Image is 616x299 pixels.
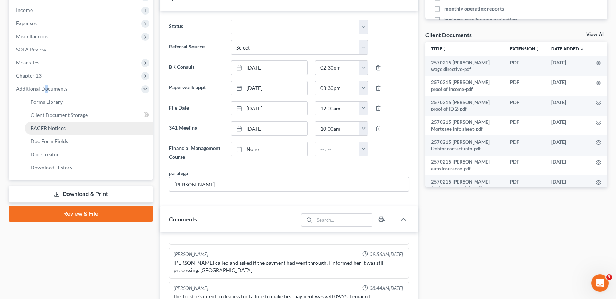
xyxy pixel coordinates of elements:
div: [PERSON_NAME] called and asked if the payment had went through, i informed her it was still proce... [174,259,404,274]
span: Chapter 13 [16,72,42,79]
span: 3 [606,274,612,280]
td: PDF [504,156,545,176]
input: -- : -- [315,102,360,115]
label: 341 Meeting [165,121,227,136]
input: -- : -- [315,142,360,156]
a: View All [586,32,604,37]
span: Income [16,7,33,13]
td: PDF [504,76,545,96]
label: Referral Source [165,40,227,55]
span: Expenses [16,20,37,26]
input: -- : -- [315,61,360,75]
a: [DATE] [231,102,307,115]
td: 2570215 [PERSON_NAME] proof of ID 2-pdf [425,96,504,116]
a: Download History [25,161,153,174]
span: Doc Form Fields [31,138,68,144]
label: Financial Management Course [165,142,227,164]
a: Extensionunfold_more [510,46,540,51]
td: PDF [504,135,545,156]
label: File Date [165,101,227,116]
td: PDF [504,116,545,136]
label: Status [165,20,227,34]
td: 2570215 [PERSON_NAME] wage directive-pdf [425,56,504,76]
span: Comments [169,216,197,223]
td: PDF [504,175,545,195]
span: 09:56AM[DATE] [370,251,403,258]
i: expand_more [580,47,584,51]
span: PACER Notices [31,125,66,131]
td: [DATE] [545,56,590,76]
input: -- : -- [315,122,360,135]
td: 2570215 [PERSON_NAME] proof of Income-pdf [425,76,504,96]
span: Forms Library [31,99,63,105]
a: Titleunfold_more [431,46,447,51]
div: paralegal [169,169,190,177]
a: SOFA Review [10,43,153,56]
td: [DATE] [545,76,590,96]
a: Forms Library [25,95,153,109]
a: [DATE] [231,122,307,135]
input: -- : -- [315,81,360,95]
span: business case income projection [444,16,517,23]
td: 2570215 [PERSON_NAME] Debtor contact info-pdf [425,135,504,156]
div: Client Documents [425,31,472,39]
td: 2570215 [PERSON_NAME] Auth to release info-pdf [425,175,504,195]
span: Download History [31,164,72,170]
span: monthly operating reports [444,5,504,12]
td: [DATE] [545,156,590,176]
a: [DATE] [231,81,307,95]
td: [DATE] [545,135,590,156]
a: None [231,142,307,156]
iframe: Intercom live chat [591,274,609,292]
td: [DATE] [545,175,590,195]
a: Review & File [9,206,153,222]
input: Search... [315,214,372,226]
td: PDF [504,96,545,116]
a: Download & Print [9,186,153,203]
span: Doc Creator [31,151,59,157]
a: Doc Form Fields [25,135,153,148]
i: unfold_more [442,47,447,51]
div: [PERSON_NAME] [174,251,208,258]
td: 2570215 [PERSON_NAME] auto insurance-pdf [425,156,504,176]
td: 2570215 [PERSON_NAME] Mortgage info sheet-pdf [425,116,504,136]
span: Miscellaneous [16,33,48,39]
label: Paperwork appt [165,81,227,95]
span: SOFA Review [16,46,46,52]
input: -- [169,177,409,191]
td: [DATE] [545,116,590,136]
a: Date Added expand_more [551,46,584,51]
i: unfold_more [535,47,540,51]
a: PACER Notices [25,122,153,135]
a: [DATE] [231,61,307,75]
a: Doc Creator [25,148,153,161]
a: Client Document Storage [25,109,153,122]
span: Client Document Storage [31,112,88,118]
span: Additional Documents [16,86,67,92]
label: BK Consult [165,60,227,75]
td: [DATE] [545,96,590,116]
span: Means Test [16,59,41,66]
td: PDF [504,56,545,76]
span: 08:44AM[DATE] [370,285,403,292]
div: [PERSON_NAME] [174,285,208,292]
